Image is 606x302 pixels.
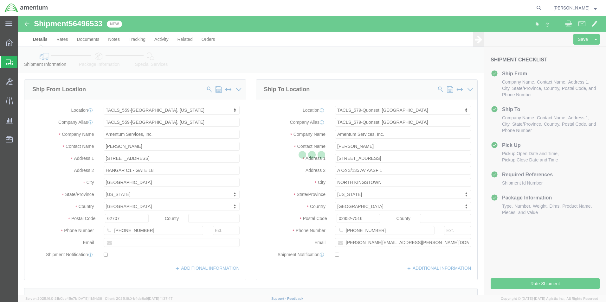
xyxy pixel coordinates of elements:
span: Nathan Dick [553,4,590,11]
a: Feedback [287,297,303,300]
span: Client: 2025.16.0-b4dc8a9 [105,297,173,300]
span: [DATE] 11:54:36 [77,297,102,300]
img: logo [4,3,48,13]
button: [PERSON_NAME] [553,4,597,12]
a: Support [271,297,287,300]
span: Server: 2025.16.0-21b0bc45e7b [25,297,102,300]
span: Copyright © [DATE]-[DATE] Agistix Inc., All Rights Reserved [501,296,598,301]
span: [DATE] 11:37:47 [148,297,173,300]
